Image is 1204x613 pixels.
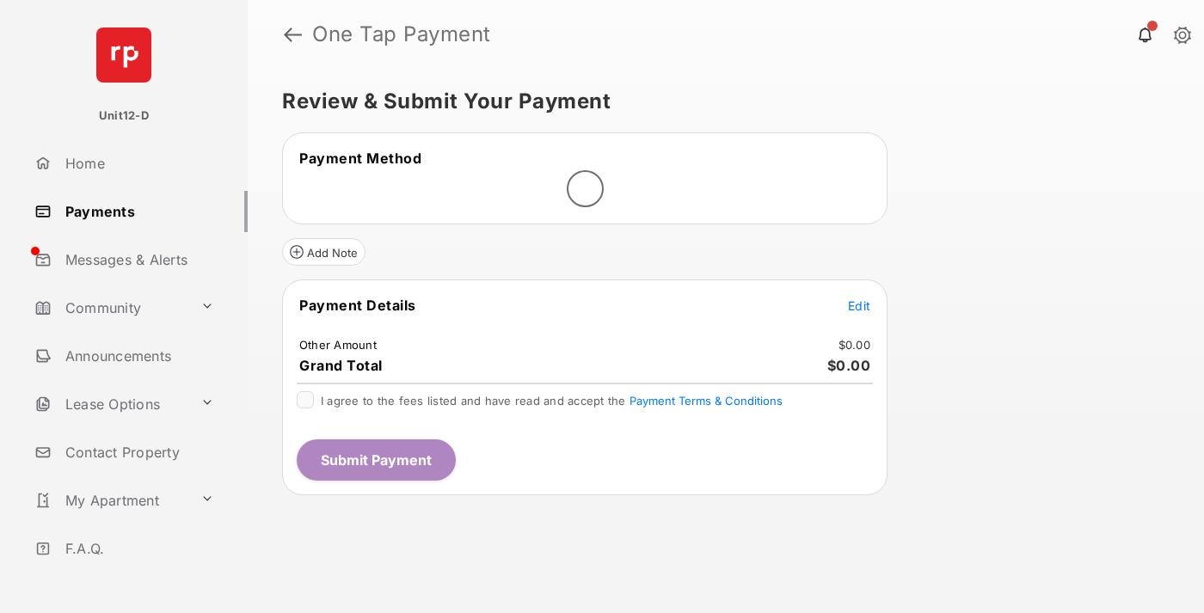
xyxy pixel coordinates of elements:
[28,335,248,377] a: Announcements
[282,91,1156,112] h5: Review & Submit Your Payment
[321,394,783,408] span: I agree to the fees listed and have read and accept the
[299,297,416,314] span: Payment Details
[28,528,248,569] a: F.A.Q.
[99,107,149,125] p: Unit12-D
[630,394,783,408] button: I agree to the fees listed and have read and accept the
[298,337,378,352] td: Other Amount
[312,24,491,45] strong: One Tap Payment
[848,297,870,314] button: Edit
[28,287,193,328] a: Community
[28,191,248,232] a: Payments
[28,383,193,425] a: Lease Options
[28,480,193,521] a: My Apartment
[28,239,248,280] a: Messages & Alerts
[299,357,383,374] span: Grand Total
[96,28,151,83] img: svg+xml;base64,PHN2ZyB4bWxucz0iaHR0cDovL3d3dy53My5vcmcvMjAwMC9zdmciIHdpZHRoPSI2NCIgaGVpZ2h0PSI2NC...
[299,150,421,167] span: Payment Method
[28,143,248,184] a: Home
[28,432,248,473] a: Contact Property
[827,357,871,374] span: $0.00
[282,238,365,266] button: Add Note
[848,298,870,313] span: Edit
[297,439,456,481] button: Submit Payment
[838,337,871,352] td: $0.00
